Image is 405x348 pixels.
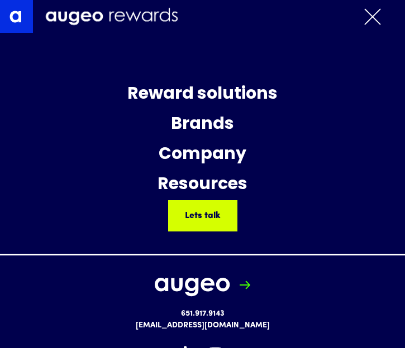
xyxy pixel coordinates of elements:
a: 651.917.9143 [181,308,225,320]
div: Reward solutions [127,80,278,110]
a: [EMAIL_ADDRESS][DOMAIN_NAME] [136,320,270,331]
div: Company [159,140,246,170]
div: Resources [158,170,247,200]
a: Lets talk [168,200,237,231]
div: menu [351,7,394,26]
div: Brands [171,110,234,140]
